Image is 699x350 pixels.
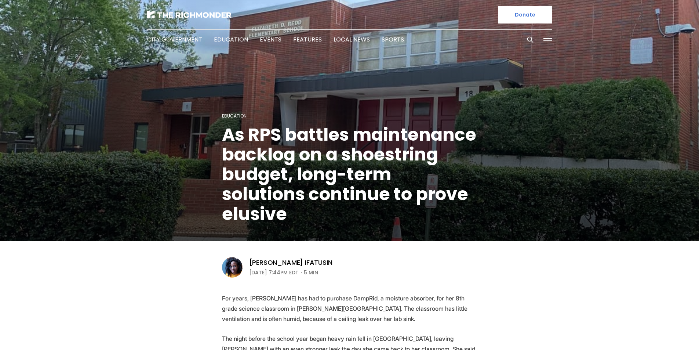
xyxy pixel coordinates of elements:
img: Victoria A. Ifatusin [222,257,243,278]
a: Local News [334,35,370,44]
a: [PERSON_NAME] Ifatusin [249,258,332,267]
a: Education [222,113,247,119]
h1: As RPS battles maintenance backlog on a shoestring budget, long-term solutions continue to prove ... [222,125,477,224]
a: Features [293,35,322,44]
p: For years, [PERSON_NAME] has had to purchase DampRid, a moisture absorber, for her 8th grade scie... [222,293,477,324]
button: Search this site [525,34,536,45]
a: Donate [498,6,552,24]
a: City Government [147,35,202,44]
img: The Richmonder [147,11,232,18]
a: Sports [382,35,404,44]
time: [DATE] 7:44PM EDT [249,268,299,277]
a: Events [260,35,281,44]
a: Education [214,35,248,44]
iframe: portal-trigger [637,314,699,350]
span: 5 min [304,268,318,277]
